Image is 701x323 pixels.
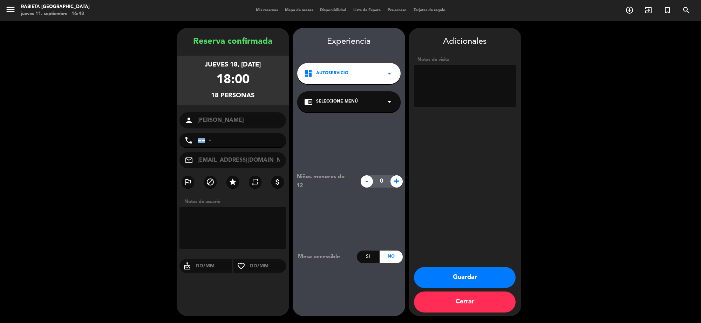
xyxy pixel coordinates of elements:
[179,262,195,270] i: cake
[273,178,282,186] i: attach_money
[5,4,16,15] i: menu
[181,198,289,205] div: Notas de usuario
[206,178,215,186] i: block
[663,6,672,14] i: turned_in_not
[21,3,90,10] div: Rabieta [GEOGRAPHIC_DATA]
[414,56,516,63] div: Notas de visita
[644,6,653,14] i: exit_to_app
[316,70,348,77] span: AUTOSERVICIO
[252,8,281,12] span: Mis reservas
[316,98,358,105] span: Seleccione Menú
[380,251,402,263] div: No
[281,8,317,12] span: Mapa de mesas
[291,172,357,190] div: Niños menores de 12
[390,175,403,188] span: +
[385,69,394,78] i: arrow_drop_down
[229,178,237,186] i: star
[233,262,249,270] i: favorite_border
[5,4,16,17] button: menu
[177,35,289,49] div: Reserva confirmada
[350,8,384,12] span: Lista de Espera
[414,267,516,288] button: Guardar
[293,252,357,261] div: Mesa accessible
[414,292,516,313] button: Cerrar
[216,70,250,91] div: 18:00
[205,60,261,70] div: jueves 18, [DATE]
[414,35,516,49] div: Adicionales
[304,69,313,78] i: dashboard
[21,10,90,17] div: jueves 11. septiembre - 16:48
[625,6,634,14] i: add_circle_outline
[184,136,193,145] i: phone
[251,178,259,186] i: repeat
[249,262,286,271] input: DD/MM
[304,98,313,106] i: chrome_reader_mode
[195,262,232,271] input: DD/MM
[410,8,449,12] span: Tarjetas de regalo
[385,98,394,106] i: arrow_drop_down
[293,35,405,49] div: Experiencia
[185,116,193,125] i: person
[361,175,373,188] span: -
[317,8,350,12] span: Disponibilidad
[198,134,214,147] div: Argentina: +54
[384,8,410,12] span: Pre-acceso
[185,156,193,164] i: mail_outline
[357,251,380,263] div: Si
[682,6,690,14] i: search
[184,178,192,186] i: outlined_flag
[211,91,254,101] div: 18 personas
